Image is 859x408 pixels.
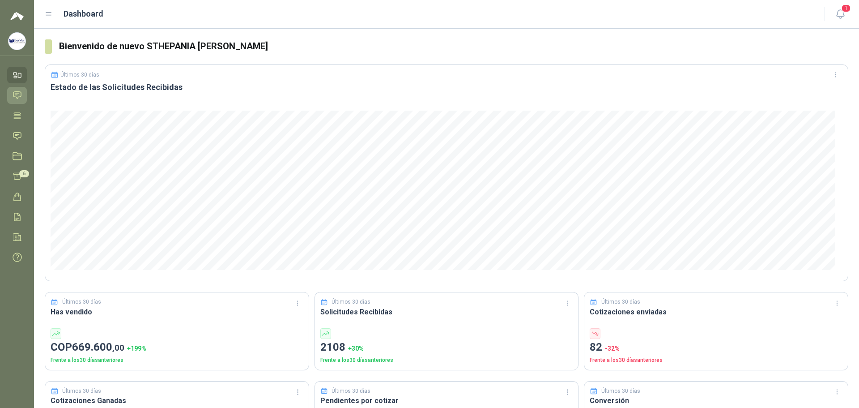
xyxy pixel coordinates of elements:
[64,8,103,20] h1: Dashboard
[590,395,842,406] h3: Conversión
[332,387,370,395] p: Últimos 30 días
[51,395,303,406] h3: Cotizaciones Ganadas
[348,345,364,352] span: + 30 %
[590,356,842,365] p: Frente a los 30 días anteriores
[59,39,848,53] h3: Bienvenido de nuevo STHEPANIA [PERSON_NAME]
[841,4,851,13] span: 1
[832,6,848,22] button: 1
[51,306,303,318] h3: Has vendido
[601,298,640,306] p: Últimos 30 días
[62,298,101,306] p: Últimos 30 días
[320,306,573,318] h3: Solicitudes Recibidas
[332,298,370,306] p: Últimos 30 días
[601,387,640,395] p: Últimos 30 días
[320,339,573,356] p: 2108
[62,387,101,395] p: Últimos 30 días
[9,33,26,50] img: Company Logo
[320,356,573,365] p: Frente a los 30 días anteriores
[51,356,303,365] p: Frente a los 30 días anteriores
[10,11,24,21] img: Logo peakr
[7,168,27,185] a: 6
[590,339,842,356] p: 82
[72,341,124,353] span: 669.600
[19,170,29,177] span: 6
[605,345,620,352] span: -32 %
[320,395,573,406] h3: Pendientes por cotizar
[590,306,842,318] h3: Cotizaciones enviadas
[51,82,842,93] h3: Estado de las Solicitudes Recibidas
[60,72,99,78] p: Últimos 30 días
[112,343,124,353] span: ,00
[127,345,146,352] span: + 199 %
[51,339,303,356] p: COP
